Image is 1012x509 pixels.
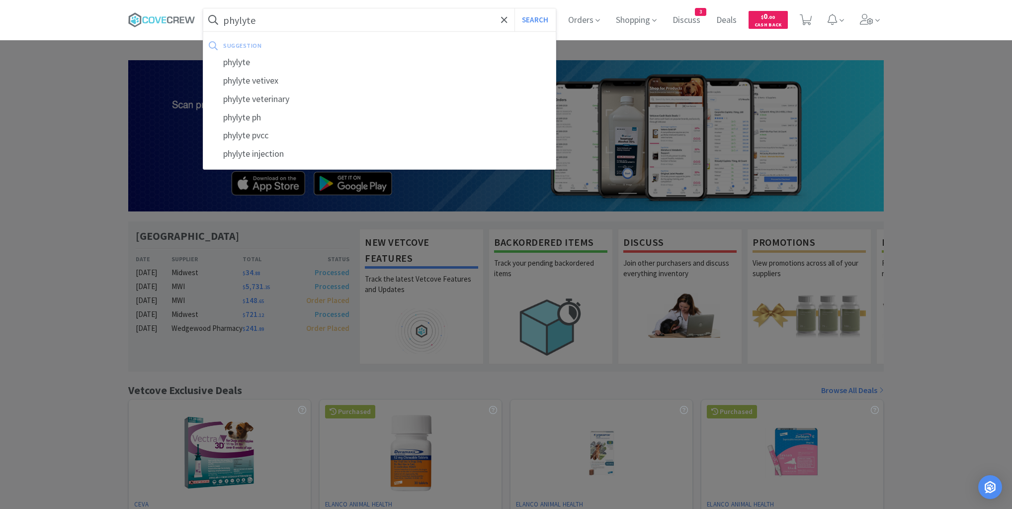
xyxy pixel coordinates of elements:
[203,72,556,90] div: phylyte vetivex
[669,16,704,25] a: Discuss3
[767,14,775,20] span: . 00
[203,8,556,31] input: Search by item, sku, manufacturer, ingredient, size...
[761,14,763,20] span: $
[695,8,706,15] span: 3
[223,38,406,53] div: suggestion
[203,53,556,72] div: phylyte
[514,8,556,31] button: Search
[978,475,1002,499] div: Open Intercom Messenger
[761,11,775,21] span: 0
[712,16,741,25] a: Deals
[203,90,556,108] div: phylyte veterinary
[755,22,782,29] span: Cash Back
[203,126,556,145] div: phylyte pvcc
[749,6,788,33] a: $0.00Cash Back
[203,108,556,127] div: phylyte ph
[203,145,556,163] div: phylyte injection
